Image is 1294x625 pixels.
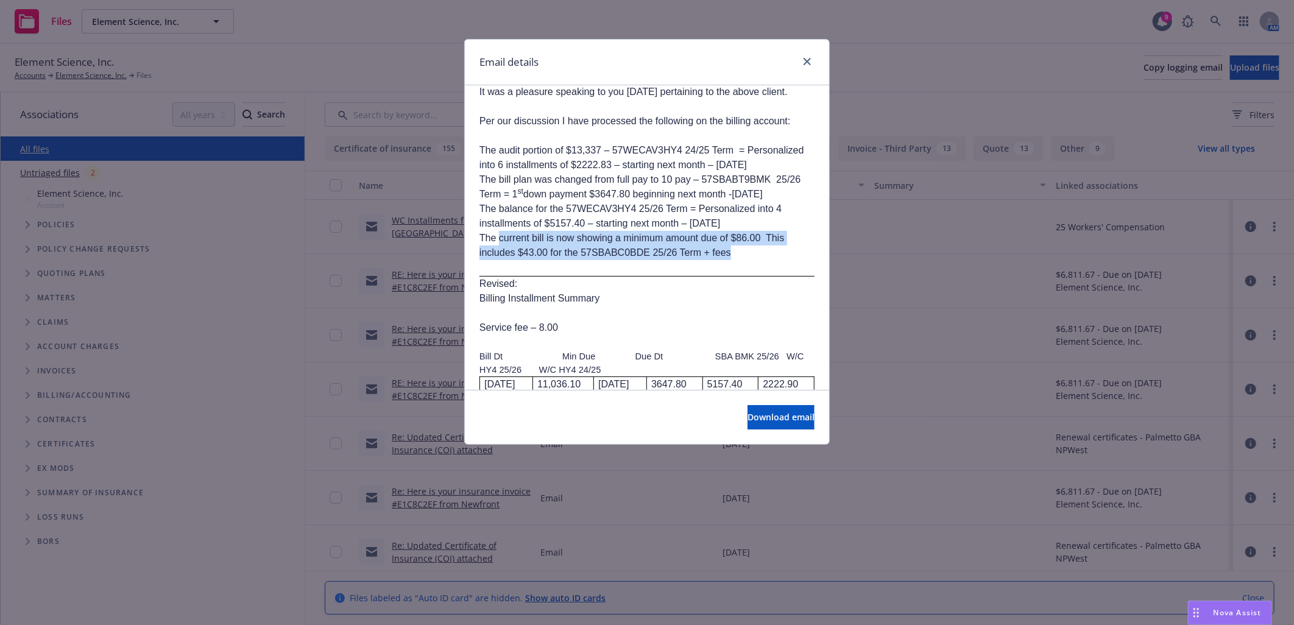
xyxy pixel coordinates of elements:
span: The bill plan was changed from full pay to 10 pay – 57SBABT9BMK 25/26 Term = 1 down payment $3647... [479,174,801,199]
span: Per our discussion I have processed the following on the billing account: [479,116,791,126]
span: 2222.90 [763,379,798,389]
div: Drag to move [1189,601,1204,624]
h1: Email details [479,54,539,70]
button: Download email [748,405,815,429]
span: It was a pleasure speaking to you [DATE] pertaining to the above client. [479,87,788,97]
button: Nova Assist [1188,601,1272,625]
span: Bill Dt Min Due Due Dt SBA BMK 25/26 W/C HY4 25/26 W/C HY4 24/25 [479,351,804,375]
span: Download email [748,411,815,423]
span: Revised: [479,278,517,289]
span: 11,036.10 [537,379,581,389]
sup: st [518,187,523,196]
span: The balance for the 57WECAV3HY4 25/26 Term = Personalized into 4 installments of $5157.40 – start... [479,203,782,228]
a: close [800,54,815,69]
span: [DATE] [598,379,629,389]
span: Billing Installment Summary [479,293,599,303]
span: 3647.80 [651,379,687,389]
span: [DATE] [484,379,515,389]
span: Nova Assist [1214,607,1262,618]
span: Service fee – 8.00 [479,322,558,333]
span: 5157.40 [707,379,743,389]
span: The audit portion of $13,337 – 57WECAV3HY4 24/25 Term = Personalized into 6 installments of $2222... [479,145,804,170]
span: The current bill is now showing a minimum amount due of $86.00 This includes $43.00 for the 57SBA... [479,233,784,258]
